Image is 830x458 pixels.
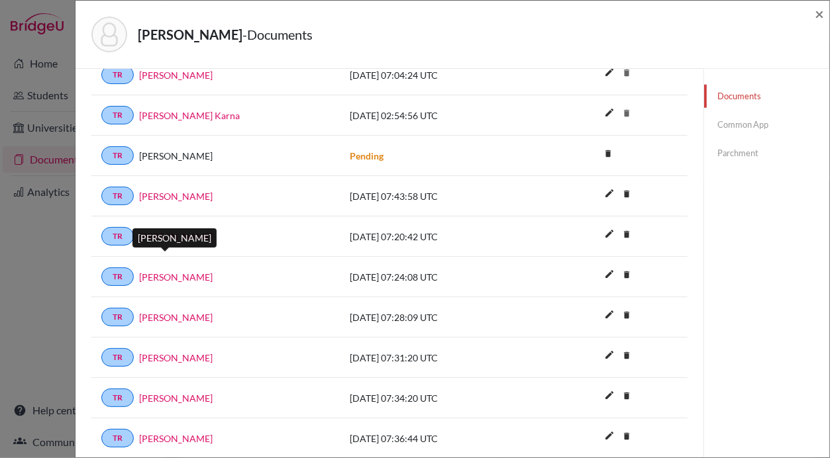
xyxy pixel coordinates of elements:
[599,385,620,406] i: edit
[350,271,438,283] span: [DATE] 07:24:08 UTC
[599,183,620,204] i: edit
[598,146,618,163] a: delete
[704,85,829,108] a: Documents
[350,110,438,121] span: [DATE] 02:54:56 UTC
[599,263,620,285] i: edit
[617,184,637,204] i: delete
[138,26,242,42] strong: [PERSON_NAME]
[139,310,213,324] a: [PERSON_NAME]
[598,306,621,326] button: edit
[598,144,618,163] i: delete
[101,187,134,205] a: TR
[598,185,621,205] button: edit
[617,186,637,204] a: delete
[815,4,824,23] span: ×
[139,149,213,163] span: [PERSON_NAME]
[598,427,621,447] button: edit
[350,392,438,404] span: [DATE] 07:34:20 UTC
[617,347,637,365] a: delete
[599,223,620,244] i: edit
[617,103,637,123] i: delete
[242,26,313,42] span: - Documents
[350,231,438,242] span: [DATE] 07:20:42 UTC
[617,345,637,365] i: delete
[617,307,637,325] a: delete
[101,227,134,246] a: TR
[599,344,620,365] i: edit
[617,305,637,325] i: delete
[350,433,438,444] span: [DATE] 07:36:44 UTC
[350,191,438,202] span: [DATE] 07:43:58 UTC
[139,270,213,284] a: [PERSON_NAME]
[617,226,637,244] a: delete
[139,109,240,122] a: [PERSON_NAME] Karna
[617,388,637,406] a: delete
[599,62,620,83] i: edit
[617,426,637,446] i: delete
[815,6,824,22] button: Close
[132,228,217,248] div: [PERSON_NAME]
[617,428,637,446] a: delete
[139,432,213,445] a: [PERSON_NAME]
[598,64,621,83] button: edit
[139,68,213,82] a: [PERSON_NAME]
[101,348,134,367] a: TR
[350,312,438,323] span: [DATE] 07:28:09 UTC
[350,69,438,81] span: [DATE] 07:04:24 UTC
[598,265,621,285] button: edit
[139,351,213,365] a: [PERSON_NAME]
[598,346,621,366] button: edit
[101,106,134,124] a: TR
[704,113,829,136] a: Common App
[101,389,134,407] a: TR
[617,386,637,406] i: delete
[101,267,134,286] a: TR
[617,267,637,285] a: delete
[599,102,620,123] i: edit
[350,150,384,161] strong: Pending
[617,265,637,285] i: delete
[101,429,134,447] a: TR
[617,63,637,83] i: delete
[599,304,620,325] i: edit
[350,352,438,363] span: [DATE] 07:31:20 UTC
[101,146,134,165] a: TR
[139,391,213,405] a: [PERSON_NAME]
[617,224,637,244] i: delete
[598,225,621,245] button: edit
[101,66,134,84] a: TR
[598,104,621,124] button: edit
[599,425,620,446] i: edit
[139,189,213,203] a: [PERSON_NAME]
[598,387,621,406] button: edit
[704,142,829,165] a: Parchment
[101,308,134,326] a: TR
